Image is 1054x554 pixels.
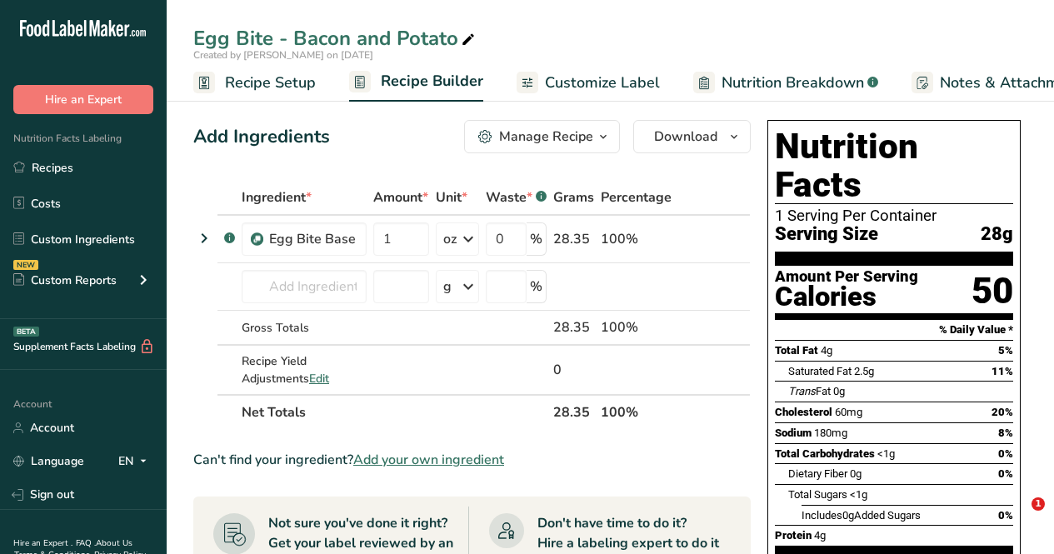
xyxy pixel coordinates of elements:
span: Created by [PERSON_NAME] on [DATE] [193,48,373,62]
iframe: Intercom live chat [997,497,1037,537]
span: 11% [992,365,1013,377]
div: 100% [601,317,672,337]
span: Dietary Fiber [788,467,847,480]
a: Customize Label [517,64,660,102]
span: Recipe Setup [225,72,316,94]
div: Add Ingredients [193,123,330,151]
div: BETA [13,327,39,337]
span: Serving Size [775,224,878,245]
div: 0 [553,360,594,380]
span: Edit [309,371,329,387]
span: <1g [877,447,895,460]
span: Amount [373,187,428,207]
a: Nutrition Breakdown [693,64,878,102]
th: 28.35 [550,394,597,429]
span: Download [654,127,717,147]
div: Egg Bite - Bacon and Potato [193,23,478,53]
span: Total Fat [775,344,818,357]
span: 60mg [835,406,862,418]
div: Custom Reports [13,272,117,289]
span: Fat [788,385,831,397]
div: 100% [601,229,672,249]
span: 0% [998,447,1013,460]
div: Egg Bite Base [269,229,357,249]
span: 8% [998,427,1013,439]
div: 28.35 [553,229,594,249]
div: 28.35 [553,317,594,337]
span: Customize Label [545,72,660,94]
span: 4g [814,529,826,542]
div: g [443,277,452,297]
a: Language [13,447,84,476]
span: <1g [850,488,867,501]
img: Sub Recipe [251,233,263,246]
span: Sodium [775,427,812,439]
span: Ingredient [242,187,312,207]
button: Download [633,120,751,153]
div: Gross Totals [242,319,367,337]
div: oz [443,229,457,249]
div: Can't find your ingredient? [193,450,751,470]
span: Nutrition Breakdown [722,72,864,94]
span: Unit [436,187,467,207]
div: 1 Serving Per Container [775,207,1013,224]
a: FAQ . [76,537,96,549]
input: Add Ingredient [242,270,367,303]
span: Recipe Builder [381,70,483,92]
span: Protein [775,529,812,542]
span: 20% [992,406,1013,418]
span: 5% [998,344,1013,357]
span: 1 [1032,497,1045,511]
span: Includes Added Sugars [802,509,921,522]
span: 0g [833,385,845,397]
div: NEW [13,260,38,270]
span: 28g [981,224,1013,245]
span: 0g [850,467,862,480]
div: EN [118,452,153,472]
span: Total Sugars [788,488,847,501]
a: Recipe Setup [193,64,316,102]
i: Trans [788,385,816,397]
th: Net Totals [238,394,550,429]
span: Cholesterol [775,406,832,418]
span: 0% [998,467,1013,480]
section: % Daily Value * [775,320,1013,340]
span: Grams [553,187,594,207]
span: 2.5g [854,365,874,377]
a: Hire an Expert . [13,537,72,549]
h1: Nutrition Facts [775,127,1013,204]
div: Amount Per Serving [775,269,918,285]
span: 4g [821,344,832,357]
a: Recipe Builder [349,62,483,102]
span: Add your own ingredient [353,450,504,470]
span: 0g [842,509,854,522]
span: Total Carbohydrates [775,447,875,460]
span: Percentage [601,187,672,207]
button: Manage Recipe [464,120,620,153]
div: Calories [775,285,918,309]
span: 180mg [814,427,847,439]
div: 50 [972,269,1013,313]
th: 100% [597,394,675,429]
span: Saturated Fat [788,365,852,377]
div: Waste [486,187,547,207]
div: Manage Recipe [499,127,593,147]
button: Hire an Expert [13,85,153,114]
div: Recipe Yield Adjustments [242,352,367,387]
